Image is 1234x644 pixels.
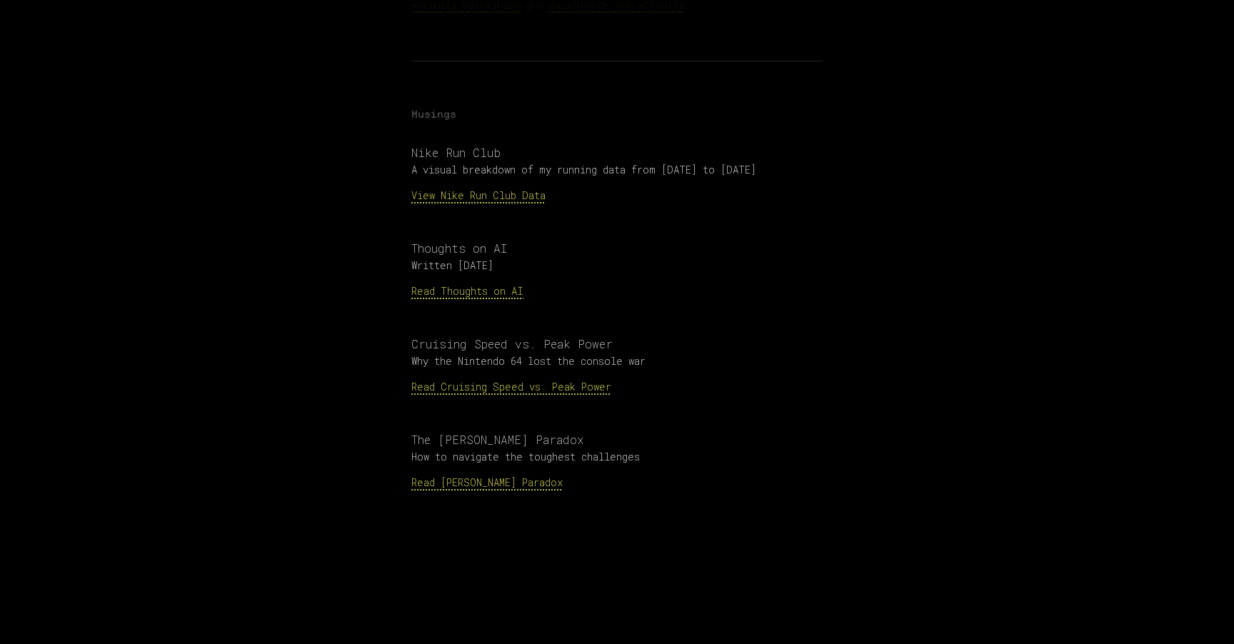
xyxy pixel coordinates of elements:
p: A visual breakdown of my running data from [DATE] to [DATE] [411,163,823,177]
h2: Musings [411,107,823,121]
a: Read Thoughts on AI [411,284,523,298]
h3: Nike Run Club [411,144,823,161]
a: View Nike Run Club Data [411,188,546,202]
a: Read [PERSON_NAME] Paradox [411,476,563,489]
p: Written [DATE] [411,258,823,273]
a: Read Cruising Speed vs. Peak Power [411,380,611,393]
p: Why the Nintendo 64 lost the console war [411,354,823,368]
h3: Thoughts on AI [411,240,823,257]
h3: Cruising Speed vs. Peak Power [411,336,823,353]
h3: The [PERSON_NAME] Paradox [411,431,823,448]
p: How to navigate the toughest challenges [411,450,823,464]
